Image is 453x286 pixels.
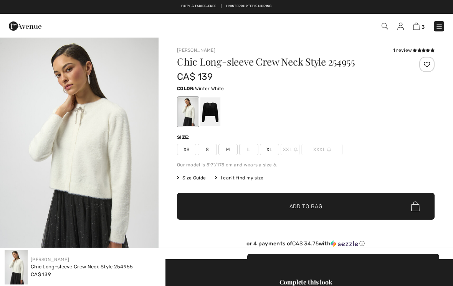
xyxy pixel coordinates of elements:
div: Winter White [178,97,198,126]
img: Shopping Bag [413,23,420,30]
span: CA$ 139 [31,271,51,277]
span: 3 [422,24,425,30]
span: Add to Bag [289,202,322,210]
img: Chic Long-Sleeve Crew Neck Style 254955 [5,250,28,284]
img: Search [382,23,388,30]
div: I can't find my size [215,174,263,181]
button: Add to Bag [177,193,435,220]
span: L [239,144,258,155]
span: XXL [281,144,300,155]
a: [PERSON_NAME] [31,257,69,262]
div: Chic Long-sleeve Crew Neck Style 254955 [31,263,133,271]
button: Add to Bag [247,254,439,281]
img: ring-m.svg [327,148,331,151]
img: Bag.svg [411,201,420,211]
h1: Chic Long-sleeve Crew Neck Style 254955 [177,57,392,67]
div: or 4 payments of with [177,240,435,247]
span: XXXL [301,144,343,155]
img: Menu [435,23,443,30]
a: [PERSON_NAME] [177,48,215,53]
div: Size: [177,134,192,141]
span: CA$ 139 [177,71,213,82]
a: 3 [413,21,425,31]
a: 1ère Avenue [9,22,41,29]
span: XL [260,144,279,155]
div: or 4 payments ofCA$ 34.75withSezzle Click to learn more about Sezzle [177,240,435,250]
span: Color: [177,86,195,91]
div: Black [200,97,220,126]
span: CA$ 34.75 [292,240,319,247]
span: XS [177,144,196,155]
span: Winter White [195,86,224,91]
img: 1ère Avenue [9,18,41,34]
img: ring-m.svg [294,148,298,151]
span: S [198,144,217,155]
img: My Info [397,23,404,30]
div: Our model is 5'9"/175 cm and wears a size 6. [177,161,435,168]
img: Sezzle [331,240,358,247]
span: M [218,144,238,155]
div: 1 review [393,47,435,54]
span: Size Guide [177,174,206,181]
